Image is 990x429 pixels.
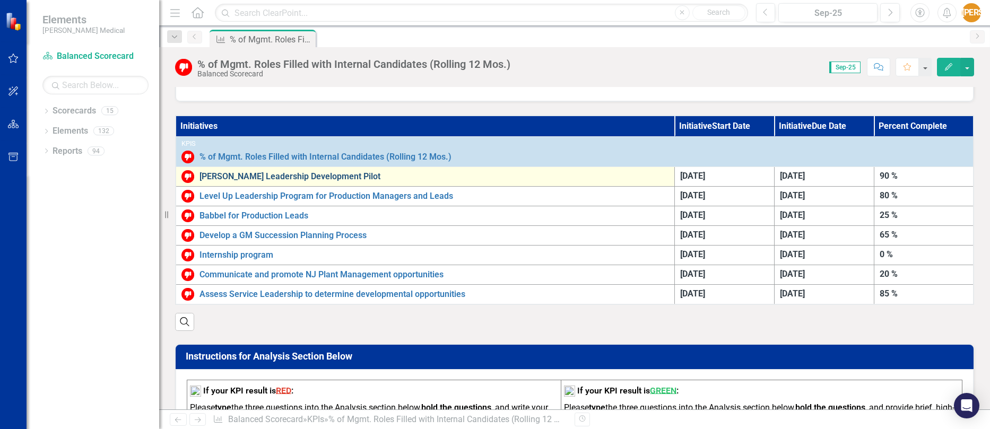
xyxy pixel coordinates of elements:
td: Double-Click to Edit Right Click for Context Menu [176,225,674,245]
span: RED [276,385,291,395]
td: Double-Click to Edit Right Click for Context Menu [176,245,674,265]
td: Double-Click to Edit [874,186,974,206]
span: [DATE] [780,171,805,181]
a: Assess Service Leadership to determine developmental opportunities [199,290,669,299]
input: Search Below... [42,76,149,94]
span: [DATE] [780,249,805,259]
button: Sep-25 [778,3,878,22]
img: ClearPoint Strategy [5,12,24,31]
a: [PERSON_NAME] Leadership Development Pilot [199,172,669,181]
a: Reports [53,145,82,157]
span: [DATE] [680,249,705,259]
a: Communicate and promote NJ Plant Management opportunities [199,270,669,279]
img: Below Target [181,170,194,183]
p: Please the three questions into the Analysis section below, , and provide brief, high-level respo... [564,402,959,428]
a: Balanced Scorecard [228,414,303,424]
td: Double-Click to Edit Right Click for Context Menu [176,137,974,167]
span: [DATE] [680,288,705,299]
span: [DATE] [780,210,805,220]
td: Double-Click to Edit [874,225,974,245]
div: Open Intercom Messenger [954,393,979,418]
a: Scorecards [53,105,96,117]
span: GREEN [650,385,676,395]
p: Please the three questions into the Analysis section below, , and write your responses directly b... [190,402,558,428]
td: Double-Click to Edit Right Click for Context Menu [176,284,674,304]
span: [DATE] [780,230,805,240]
strong: type [589,402,605,413]
span: [DATE] [680,190,705,200]
div: 90 % [880,170,968,182]
img: Below Target [181,229,194,242]
div: KPIs [181,140,968,147]
div: » » [213,414,567,426]
img: Below Target [181,190,194,203]
strong: bold the questions [421,402,491,413]
span: Elements [42,13,125,26]
img: Below Target [181,151,194,163]
button: Search [692,5,745,20]
img: mceclip2%20v12.png [190,386,201,397]
span: [DATE] [680,210,705,220]
div: 80 % [880,190,968,202]
div: 20 % [880,268,968,281]
a: Internship program [199,250,669,260]
div: 15 [101,107,118,116]
td: Double-Click to Edit [874,245,974,265]
div: 0 % [880,249,968,261]
img: Below Target [181,288,194,301]
div: 85 % [880,288,968,300]
a: Develop a GM Succession Planning Process [199,231,669,240]
img: Below Target [181,209,194,222]
span: [DATE] [680,171,705,181]
small: [PERSON_NAME] Medical [42,26,125,34]
div: 94 [88,146,105,155]
div: % of Mgmt. Roles Filled with Internal Candidates (Rolling 12 Mos.) [230,33,313,46]
div: 25 % [880,209,968,222]
div: % of Mgmt. Roles Filled with Internal Candidates (Rolling 12 Mos.) [328,414,576,424]
span: [DATE] [680,269,705,279]
strong: If your KPI result is : [577,385,679,395]
span: [DATE] [780,269,805,279]
span: Sep-25 [829,62,861,73]
td: Double-Click to Edit [874,167,974,186]
div: 132 [93,127,114,136]
a: Babbel for Production Leads [199,211,669,221]
input: Search ClearPoint... [215,4,748,22]
td: Double-Click to Edit [874,284,974,304]
a: % of Mgmt. Roles Filled with Internal Candidates (Rolling 12 Mos.) [199,152,968,162]
button: [PERSON_NAME] [962,3,981,22]
td: Double-Click to Edit Right Click for Context Menu [176,167,674,186]
strong: bold the questions [795,402,865,413]
a: KPIs [307,414,324,424]
a: Elements [53,125,88,137]
span: Search [707,8,730,16]
div: 65 % [880,229,968,241]
strong: If your KPI result is : [203,385,293,395]
div: Sep-25 [782,7,874,20]
a: Level Up Leadership Program for Production Managers and Leads [199,191,669,201]
img: mceclip1%20v16.png [564,386,575,397]
img: Below Target [175,59,192,76]
strong: type [215,402,231,413]
td: Double-Click to Edit Right Click for Context Menu [176,265,674,284]
td: Double-Click to Edit [874,206,974,225]
h3: Instructions for Analysis Section Below [186,351,967,362]
span: [DATE] [780,190,805,200]
td: Double-Click to Edit [874,265,974,284]
span: [DATE] [780,288,805,299]
img: Below Target [181,268,194,281]
a: Balanced Scorecard [42,50,149,63]
div: % of Mgmt. Roles Filled with Internal Candidates (Rolling 12 Mos.) [197,58,510,70]
div: Balanced Scorecard [197,70,510,78]
span: [DATE] [680,230,705,240]
img: Below Target [181,249,194,261]
td: Double-Click to Edit Right Click for Context Menu [176,206,674,225]
td: Double-Click to Edit Right Click for Context Menu [176,186,674,206]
